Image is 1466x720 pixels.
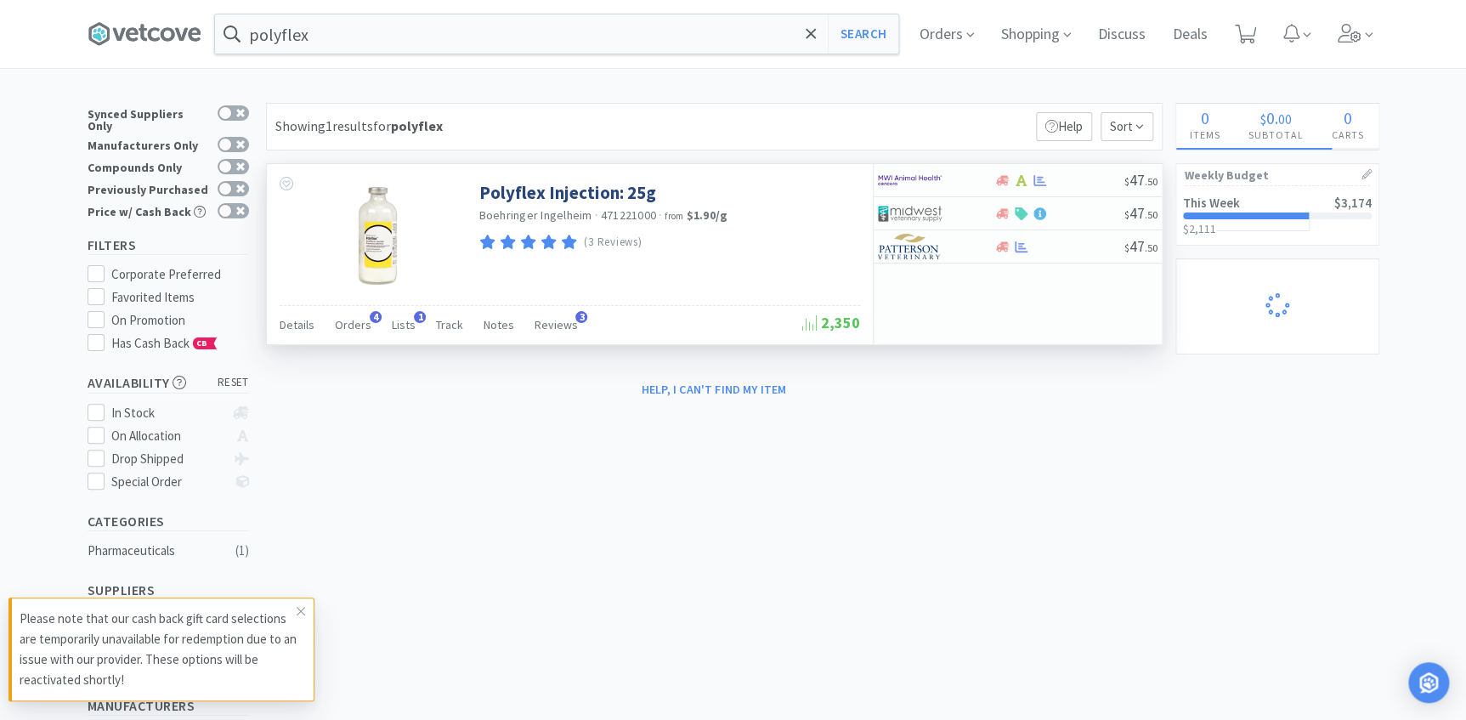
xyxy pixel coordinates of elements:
span: · [595,207,598,223]
span: $3,174 [1334,195,1372,211]
p: Please note that our cash back gift card selections are temporarily unavailable for redemption du... [20,609,297,690]
span: 471221000 [601,207,656,223]
span: 00 [1278,111,1292,128]
button: Search [828,14,898,54]
span: Orders [335,317,371,332]
img: dd78b8cb31c54f00b2e46c1da85d0daf_132392.jpeg [322,181,433,292]
h5: Availability [88,373,249,393]
a: Deals [1166,27,1214,43]
span: CB [194,338,211,349]
span: Notes [484,317,514,332]
a: Boehringer Ingelheim [479,207,592,223]
div: Compounds Only [88,159,209,173]
div: Favorited Items [111,287,249,308]
span: $ [1124,175,1129,188]
strong: polyflex [391,117,443,134]
span: Sort [1101,112,1153,141]
img: f6b2451649754179b5b4e0c70c3f7cb0_2.png [878,167,942,193]
span: $ [1124,241,1129,254]
span: Reviews [535,317,578,332]
span: . 50 [1145,241,1158,254]
span: 0 [1201,107,1209,128]
span: $2,111 [1183,221,1216,236]
img: f5e969b455434c6296c6d81ef179fa71_3.png [878,234,942,259]
span: . 50 [1145,175,1158,188]
div: Synced Suppliers Only [88,105,209,132]
span: $ [1260,111,1266,128]
span: . 50 [1145,208,1158,221]
a: This Week$3,174$2,111 [1176,186,1378,245]
span: 0 [1266,107,1275,128]
span: for [373,117,443,134]
span: Details [280,317,314,332]
div: ( 1 ) [235,541,249,561]
span: · [659,207,662,223]
strong: $1.90 / g [687,207,728,223]
a: Polyflex Injection: 25g [479,181,656,204]
button: Help, I can't find my item [631,375,797,404]
span: 0 [1344,107,1352,128]
div: Showing 1 results [275,116,443,138]
span: 3 [575,311,587,323]
span: 4 [370,311,382,323]
div: On Promotion [111,310,249,331]
div: In Stock [111,403,224,423]
span: Has Cash Back [111,335,218,351]
span: 1 [414,311,426,323]
div: On Allocation [111,426,224,446]
img: 4dd14cff54a648ac9e977f0c5da9bc2e_5.png [878,201,942,226]
h2: This Week [1183,196,1240,209]
span: 47 [1124,203,1158,223]
div: Price w/ Cash Back [88,203,209,218]
span: 47 [1124,170,1158,190]
div: Drop Shipped [111,449,224,469]
h4: Subtotal [1235,127,1318,143]
div: . [1235,110,1318,127]
a: Discuss [1091,27,1152,43]
div: Corporate Preferred [111,264,249,285]
h5: Filters [88,235,249,255]
input: Search by item, sku, manufacturer, ingredient, size... [215,14,898,54]
h4: Items [1176,127,1235,143]
div: Special Order [111,472,224,492]
h4: Carts [1318,127,1378,143]
p: (3 Reviews) [584,234,642,252]
h1: Weekly Budget [1185,164,1370,186]
div: Open Intercom Messenger [1408,662,1449,703]
span: from [665,210,683,222]
span: reset [218,374,249,392]
div: Previously Purchased [88,181,209,196]
div: Pharmaceuticals [88,541,225,561]
div: Manufacturers Only [88,137,209,151]
span: 47 [1124,236,1158,256]
span: Lists [392,317,416,332]
span: Track [436,317,463,332]
span: 2,350 [802,313,860,332]
h5: Categories [88,512,249,531]
p: Help [1036,112,1092,141]
h5: Suppliers [88,581,249,600]
span: $ [1124,208,1129,221]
